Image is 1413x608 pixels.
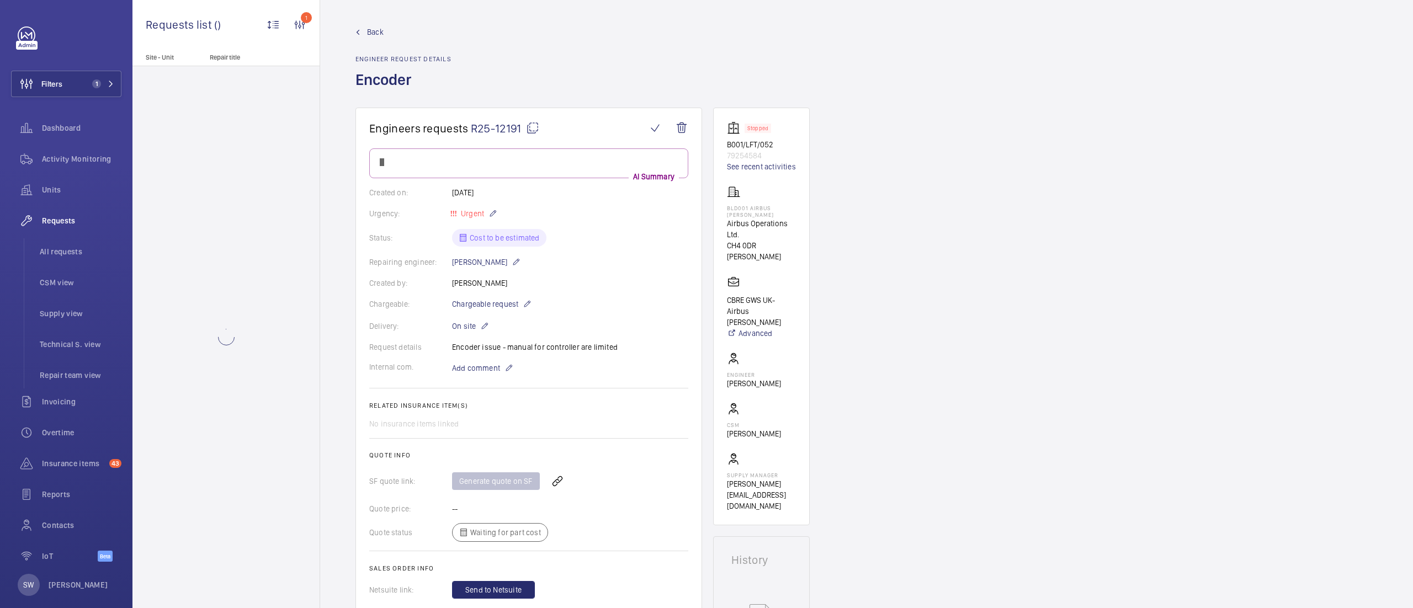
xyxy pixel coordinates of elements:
[109,459,121,468] span: 43
[49,579,108,590] p: [PERSON_NAME]
[727,472,796,478] p: Supply manager
[42,551,98,562] span: IoT
[452,581,535,599] button: Send to Netsuite
[367,26,384,38] span: Back
[727,422,781,428] p: CSM
[42,122,121,134] span: Dashboard
[727,240,796,262] p: CH4 0DR [PERSON_NAME]
[471,121,539,135] span: R25-12191
[40,339,121,350] span: Technical S. view
[727,371,781,378] p: Engineer
[369,564,688,572] h2: Sales order info
[42,153,121,164] span: Activity Monitoring
[459,209,484,218] span: Urgent
[369,121,469,135] span: Engineers requests
[747,126,768,130] p: Stopped
[92,79,101,88] span: 1
[42,427,121,438] span: Overtime
[23,579,34,590] p: SW
[42,215,121,226] span: Requests
[40,308,121,319] span: Supply view
[98,551,113,562] span: Beta
[42,489,121,500] span: Reports
[132,54,205,61] p: Site - Unit
[42,396,121,407] span: Invoicing
[452,319,489,333] p: On site
[41,78,62,89] span: Filters
[369,402,688,409] h2: Related insurance item(s)
[727,328,796,339] a: Advanced
[42,184,121,195] span: Units
[727,218,796,240] p: Airbus Operations Ltd.
[727,161,796,172] a: See recent activities
[355,55,451,63] h2: Engineer request details
[40,277,121,288] span: CSM view
[355,70,451,108] h1: Encoder
[465,584,522,595] span: Send to Netsuite
[629,171,679,182] p: AI Summary
[452,362,500,374] span: Add comment
[452,255,520,269] p: [PERSON_NAME]
[727,139,796,150] p: B001/LFT/052
[727,478,796,511] p: [PERSON_NAME][EMAIL_ADDRESS][DOMAIN_NAME]
[727,205,796,218] p: Bld001 Airbus [PERSON_NAME]
[731,554,792,566] h1: History
[727,150,796,161] p: 79254584
[42,458,105,469] span: Insurance items
[40,370,121,381] span: Repair team view
[727,295,796,328] p: CBRE GWS UK- Airbus [PERSON_NAME]
[210,54,283,61] p: Repair title
[727,428,781,439] p: [PERSON_NAME]
[11,71,121,97] button: Filters1
[369,451,688,459] h2: Quote info
[42,520,121,531] span: Contacts
[146,18,214,31] span: Requests list
[727,121,745,135] img: elevator.svg
[40,246,121,257] span: All requests
[452,298,518,310] span: Chargeable request
[727,378,781,389] p: [PERSON_NAME]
